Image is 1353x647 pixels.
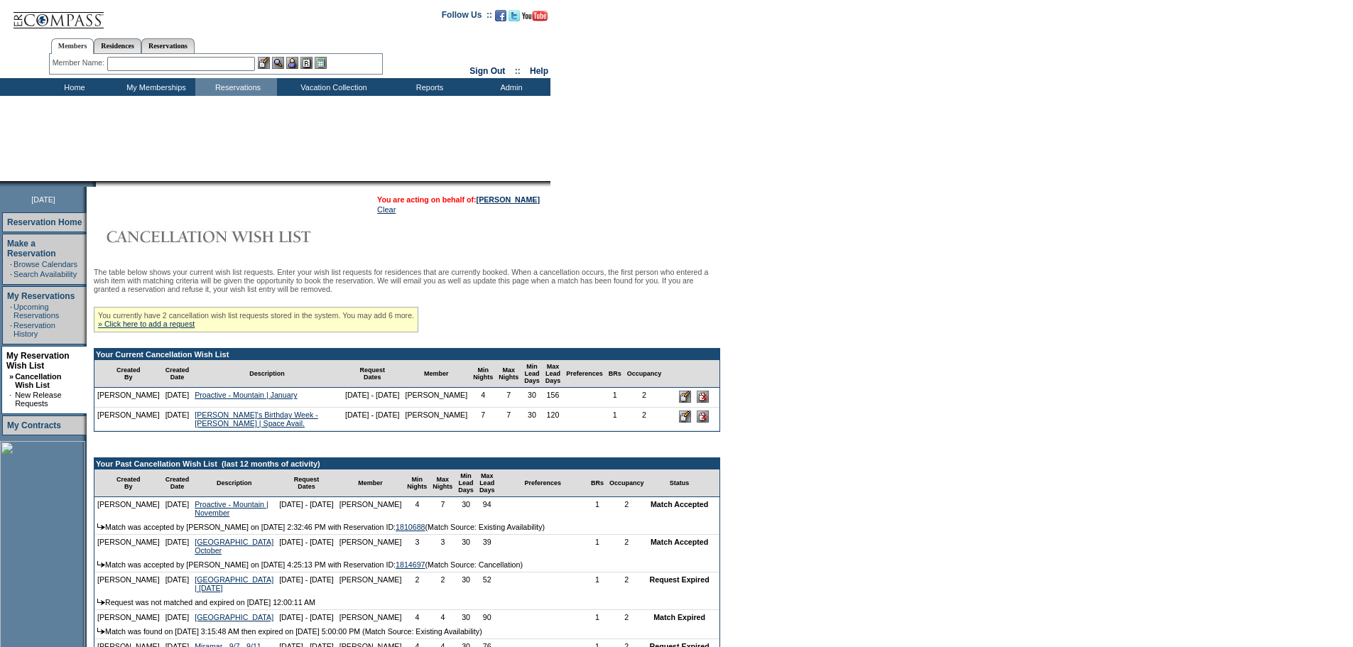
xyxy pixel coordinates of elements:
td: 1 [588,610,607,624]
td: 120 [543,408,564,431]
td: [PERSON_NAME] [94,535,163,558]
nobr: Match Expired [653,613,705,621]
td: 2 [430,572,455,595]
a: Make a Reservation [7,239,56,259]
td: [PERSON_NAME] [403,408,471,431]
td: Min Lead Days [521,360,543,388]
nobr: [DATE] - [DATE] [279,613,334,621]
a: My Reservations [7,291,75,301]
span: :: [515,66,521,76]
a: Help [530,66,548,76]
td: [PERSON_NAME] [403,388,471,408]
img: blank.gif [96,181,97,187]
td: 7 [496,388,521,408]
a: Residences [94,38,141,53]
td: 7 [496,408,521,431]
td: Max Lead Days [543,360,564,388]
td: 1 [588,497,607,520]
a: [GEOGRAPHIC_DATA] [195,613,273,621]
td: [DATE] [163,535,192,558]
a: Follow us on Twitter [509,14,520,23]
td: 2 [607,572,647,595]
td: Reports [387,78,469,96]
td: Occupancy [607,469,647,497]
td: Created Date [163,469,192,497]
td: [PERSON_NAME] [337,572,405,595]
td: Min Nights [404,469,430,497]
td: Request Dates [276,469,337,497]
td: [PERSON_NAME] [337,535,405,558]
td: Occupancy [624,360,665,388]
td: Max Lead Days [477,469,498,497]
td: Created By [94,360,163,388]
img: arrow.gif [97,561,105,567]
img: promoShadowLeftCorner.gif [91,181,96,187]
td: [DATE] [163,497,192,520]
img: b_calculator.gif [315,57,327,69]
td: Admin [469,78,550,96]
td: Vacation Collection [277,78,387,96]
td: 1 [588,572,607,595]
a: My Reservation Wish List [6,351,70,371]
td: 1 [588,535,607,558]
td: Match was accepted by [PERSON_NAME] on [DATE] 2:32:46 PM with Reservation ID: (Match Source: Exis... [94,520,719,535]
td: 2 [607,497,647,520]
input: Edit this Request [679,411,691,423]
td: Follow Us :: [442,9,492,26]
input: Edit this Request [679,391,691,403]
td: Your Current Cancellation Wish List [94,349,719,360]
td: 2 [607,610,647,624]
nobr: [DATE] - [DATE] [279,538,334,546]
td: [PERSON_NAME] [337,610,405,624]
div: Member Name: [53,57,107,69]
td: [DATE] [163,408,192,431]
td: Min Nights [470,360,496,388]
td: 2 [404,572,430,595]
td: 39 [477,535,498,558]
td: Created Date [163,360,192,388]
td: [PERSON_NAME] [94,572,163,595]
td: 4 [470,388,496,408]
a: My Contracts [7,420,61,430]
a: [GEOGRAPHIC_DATA] | [DATE] [195,575,273,592]
a: Cancellation Wish List [15,372,61,389]
td: · [10,260,12,268]
a: 1814697 [396,560,425,569]
td: 30 [455,497,477,520]
b: » [9,372,13,381]
td: [DATE] [163,610,192,624]
td: Created By [94,469,163,497]
td: Member [337,469,405,497]
td: Description [192,469,276,497]
td: Request Dates [342,360,403,388]
td: BRs [606,360,624,388]
td: [PERSON_NAME] [94,388,163,408]
a: Upcoming Reservations [13,303,59,320]
td: · [10,270,12,278]
td: 2 [624,388,665,408]
td: Description [192,360,342,388]
td: 94 [477,497,498,520]
td: Match was found on [DATE] 3:15:48 AM then expired on [DATE] 5:00:00 PM (Match Source: Existing Av... [94,624,719,639]
td: [PERSON_NAME] [94,497,163,520]
nobr: [DATE] - [DATE] [345,411,400,419]
nobr: [DATE] - [DATE] [345,391,400,399]
a: Members [51,38,94,54]
a: Sign Out [469,66,505,76]
td: 30 [455,572,477,595]
img: Impersonate [286,57,298,69]
a: Subscribe to our YouTube Channel [522,14,548,23]
td: [DATE] [163,388,192,408]
td: · [10,321,12,338]
td: 3 [404,535,430,558]
td: 30 [455,535,477,558]
td: Status [647,469,712,497]
nobr: Request Expired [650,575,710,584]
a: New Release Requests [15,391,61,408]
img: Become our fan on Facebook [495,10,506,21]
td: 4 [430,610,455,624]
img: Cancellation Wish List [94,222,378,251]
td: 90 [477,610,498,624]
a: 1810688 [396,523,425,531]
td: 1 [606,388,624,408]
